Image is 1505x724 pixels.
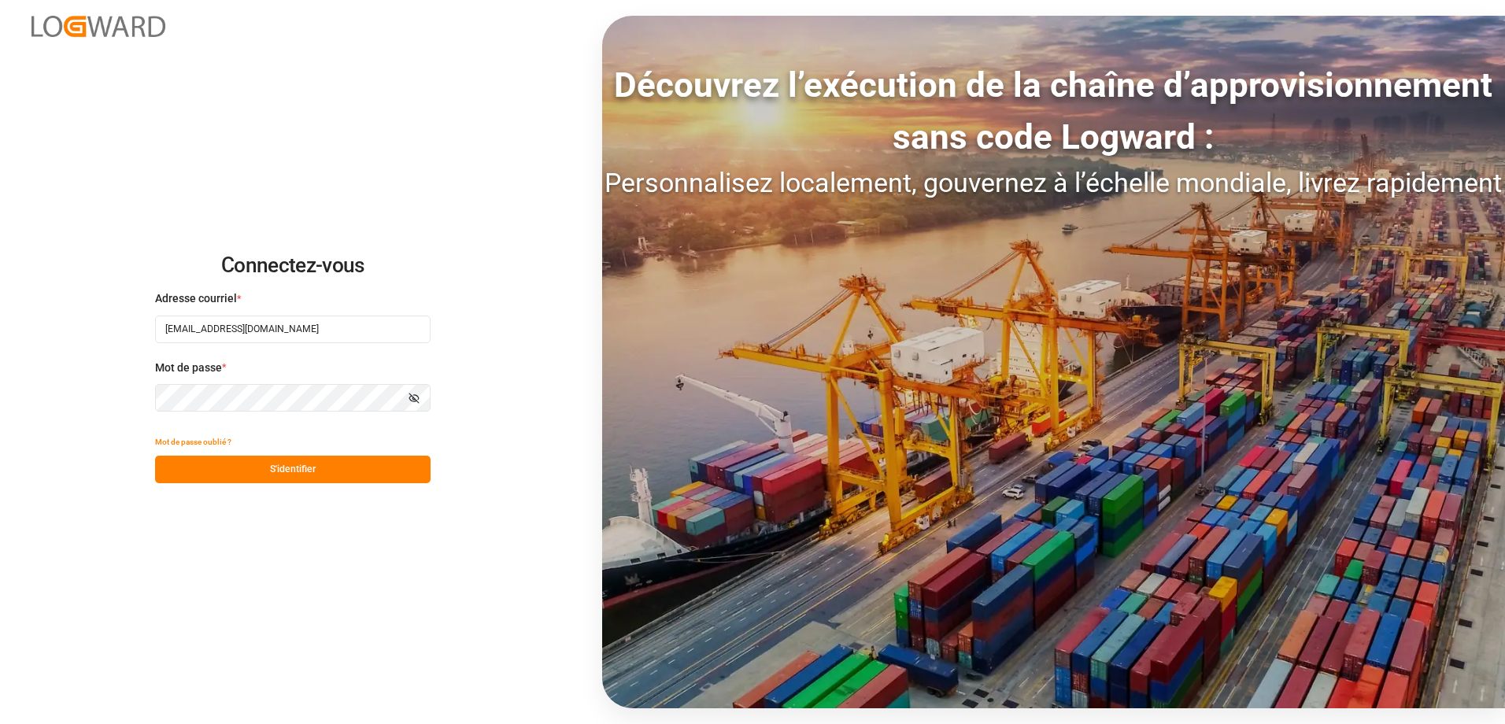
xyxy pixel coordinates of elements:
[155,290,237,307] span: Adresse courriel
[155,316,431,343] input: Entrez votre adresse e-mail
[602,163,1505,203] div: Personnalisez localement, gouvernez à l’échelle mondiale, livrez rapidement
[31,16,165,37] img: Logward_new_orange.png
[155,456,431,483] button: S'identifier
[155,360,222,376] span: Mot de passe
[155,428,231,456] button: Mot de passe oublié ?
[155,241,431,291] h2: Connectez-vous
[602,59,1505,163] div: Découvrez l’exécution de la chaîne d’approvisionnement sans code Logward :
